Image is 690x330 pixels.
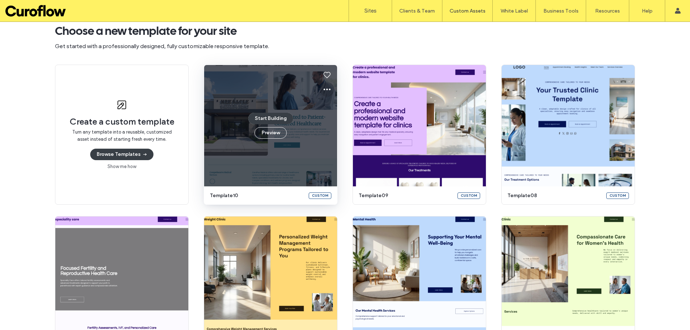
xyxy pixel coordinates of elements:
button: Preview [254,127,287,139]
label: Sites [364,8,377,14]
button: Browse Templates [90,149,153,160]
span: Help [16,5,31,11]
span: Get started with a professionally designed, fully customizable responsive template. [55,42,635,50]
span: template08 [507,192,602,199]
div: Custom [457,192,480,199]
label: White Label [501,8,528,14]
span: template09 [359,192,453,199]
label: Resources [595,8,620,14]
label: Clients & Team [399,8,435,14]
div: Custom [309,192,331,199]
span: Create a custom template [70,116,174,127]
button: Start Building [248,113,293,124]
label: Help [642,8,653,14]
span: template10 [210,192,304,199]
label: Custom Assets [450,8,486,14]
span: Turn any template into a reusable, customized asset instead of starting fresh every time. [70,129,174,143]
div: Custom [606,192,629,199]
label: Business Tools [543,8,579,14]
a: Show me how [107,163,136,170]
span: Choose a new template for your site [55,24,635,38]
